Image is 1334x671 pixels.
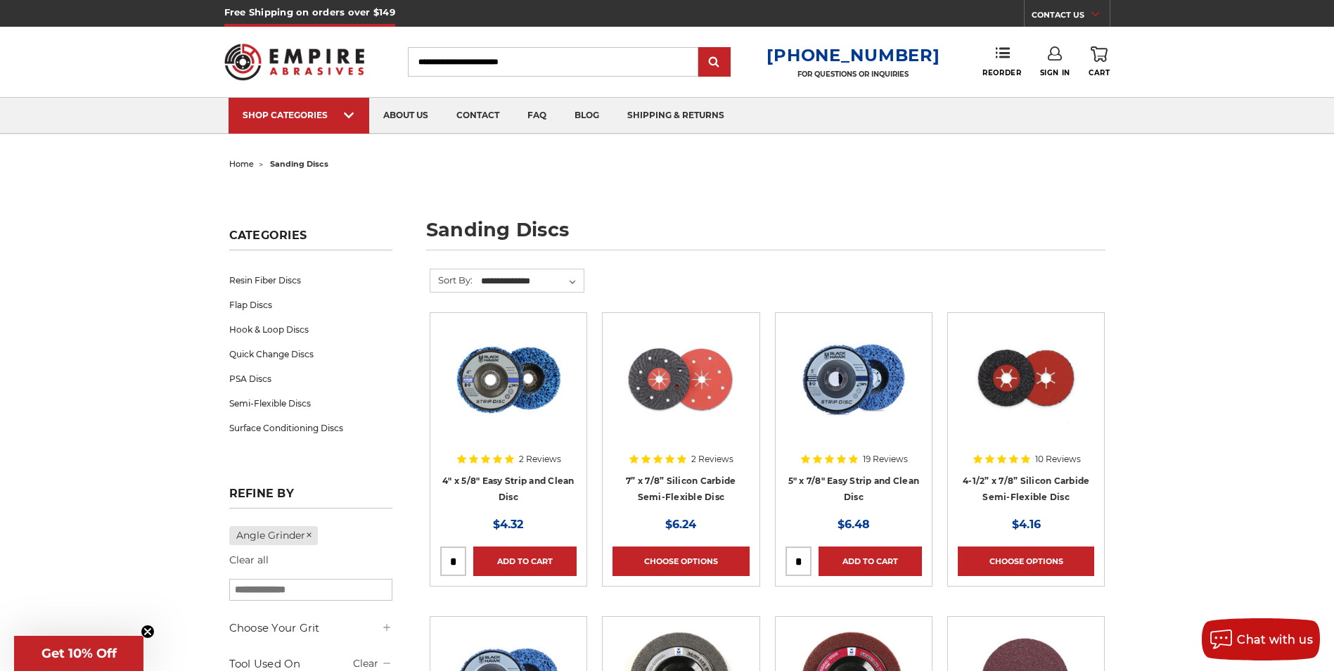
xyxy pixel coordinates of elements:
a: Reorder [982,46,1021,77]
a: about us [369,98,442,134]
a: home [229,159,254,169]
span: Sign In [1040,68,1070,77]
button: Chat with us [1202,618,1320,660]
img: 4.5" x 7/8" Silicon Carbide Semi Flex Disc [970,323,1082,435]
button: Close teaser [141,625,155,639]
a: blue clean and strip disc [785,323,922,459]
a: Angle Grinder [229,526,319,545]
span: 19 Reviews [863,455,908,464]
span: $4.32 [493,518,523,531]
a: Clear all [229,554,269,566]
a: Cart [1089,46,1110,77]
select: Sort By: [479,271,584,292]
h5: Categories [229,229,392,250]
a: faq [513,98,560,134]
a: [PHONE_NUMBER] [767,45,939,65]
h1: sanding discs [426,220,1105,250]
span: Chat with us [1237,633,1313,646]
a: Hook & Loop Discs [229,317,392,342]
span: 2 Reviews [691,455,733,464]
a: blog [560,98,613,134]
span: Reorder [982,68,1021,77]
a: 4.5" x 7/8" Silicon Carbide Semi Flex Disc [958,323,1094,459]
a: CONTACT US [1032,7,1110,27]
img: blue clean and strip disc [797,323,910,435]
a: 7” x 7/8” Silicon Carbide Semi-Flexible Disc [626,475,736,502]
h5: Refine by [229,487,392,509]
a: 4-1/2” x 7/8” Silicon Carbide Semi-Flexible Disc [963,475,1089,502]
span: 2 Reviews [519,455,561,464]
span: sanding discs [270,159,328,169]
span: $4.16 [1012,518,1041,531]
a: Choose Options [958,547,1094,576]
p: FOR QUESTIONS OR INQUIRIES [767,70,939,79]
a: shipping & returns [613,98,738,134]
a: 7" x 7/8" Silicon Carbide Semi Flex Disc [613,323,749,459]
span: $6.48 [838,518,870,531]
h5: Choose Your Grit [229,620,392,637]
input: Submit [700,49,729,77]
a: Quick Change Discs [229,342,392,366]
a: Flap Discs [229,293,392,317]
span: $6.24 [665,518,696,531]
img: 7" x 7/8" Silicon Carbide Semi Flex Disc [624,323,737,435]
a: PSA Discs [229,366,392,391]
a: Choose Options [613,547,749,576]
span: Cart [1089,68,1110,77]
span: 10 Reviews [1035,455,1081,464]
a: Semi-Flexible Discs [229,391,392,416]
a: Clear [353,657,378,670]
a: Resin Fiber Discs [229,268,392,293]
a: 4" x 5/8" Easy Strip and Clean Disc [442,475,575,502]
a: 4" x 5/8" easy strip and clean discs [440,323,577,459]
a: Add to Cart [819,547,922,576]
img: Empire Abrasives [224,34,365,89]
span: Get 10% Off [41,646,117,661]
a: Add to Cart [473,547,577,576]
img: 4" x 5/8" easy strip and clean discs [452,323,565,435]
label: Sort By: [430,269,473,290]
div: SHOP CATEGORIES [243,110,355,120]
a: Surface Conditioning Discs [229,416,392,440]
a: contact [442,98,513,134]
a: 5" x 7/8" Easy Strip and Clean Disc [788,475,920,502]
div: Get 10% OffClose teaser [14,636,143,671]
